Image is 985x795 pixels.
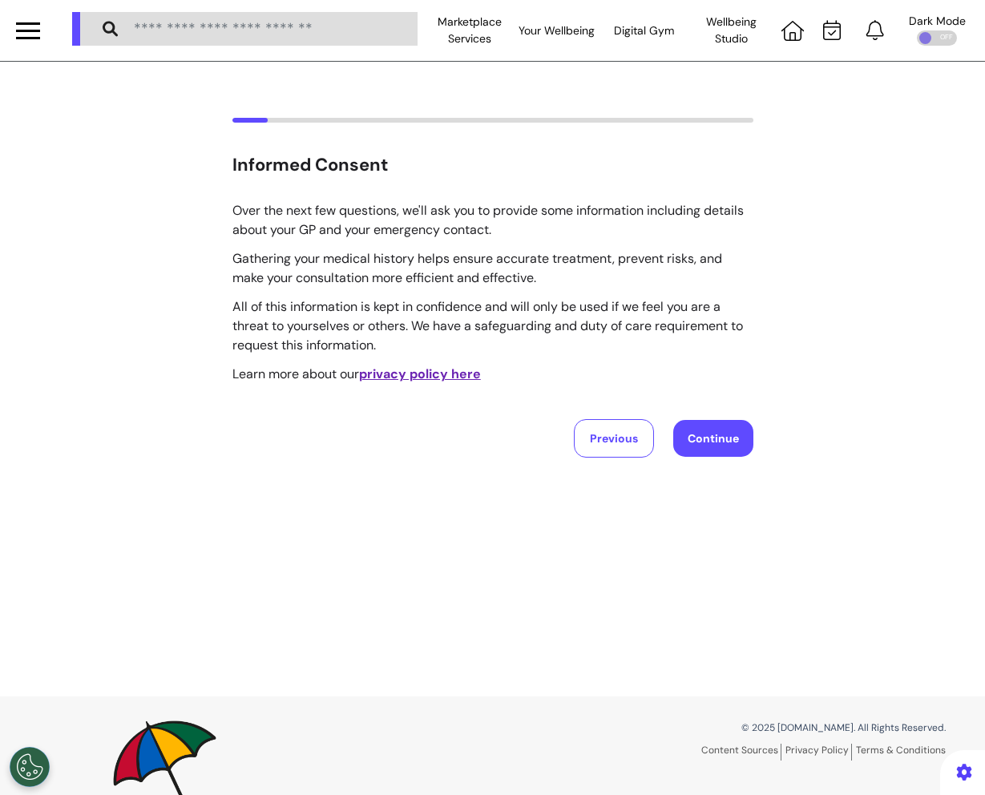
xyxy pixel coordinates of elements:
[785,744,852,761] a: Privacy Policy
[232,365,753,384] p: Learn more about our
[232,249,753,288] p: Gathering your medical history helps ensure accurate treatment, prevent risks, and make your cons...
[232,155,753,176] h2: Informed Consent
[673,420,753,457] button: Continue
[232,297,753,355] p: All of this information is kept in confidence and will only be used if we feel you are a threat t...
[426,8,513,53] div: Marketplace Services
[701,744,781,761] a: Content Sources
[505,720,946,735] p: © 2025 [DOMAIN_NAME]. All Rights Reserved.
[688,8,775,53] div: Wellbeing Studio
[513,8,600,53] div: Your Wellbeing
[10,747,50,787] button: Open Preferences
[600,8,688,53] div: Digital Gym
[574,419,654,458] button: Previous
[232,201,753,240] p: Over the next few questions, we'll ask you to provide some information including details about yo...
[917,30,957,46] div: OFF
[856,744,946,757] a: Terms & Conditions
[359,365,481,382] a: privacy policy here
[909,15,966,26] div: Dark Mode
